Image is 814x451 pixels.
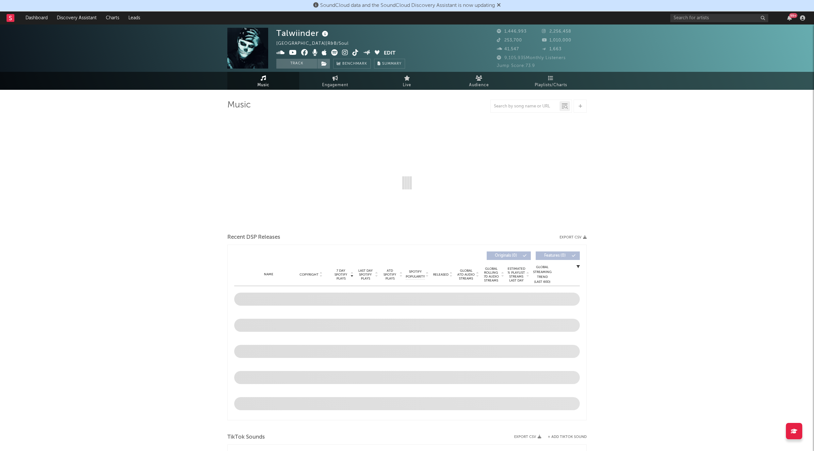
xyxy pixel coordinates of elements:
a: Charts [101,11,124,24]
span: Audience [469,81,489,89]
span: TikTok Sounds [227,433,265,441]
span: Released [433,273,448,277]
span: 1,010,000 [542,38,571,42]
div: [GEOGRAPHIC_DATA] | R&B/Soul [276,40,356,48]
button: + Add TikTok Sound [548,435,587,439]
button: 99+ [787,15,792,21]
a: Benchmark [333,59,371,69]
span: 1,446,993 [497,29,527,34]
div: Global Streaming Trend (Last 60D) [532,265,552,284]
span: Global ATD Audio Streams [457,269,475,281]
button: Features(0) [536,251,580,260]
span: ATD Spotify Plays [381,269,399,281]
button: Export CSV [514,435,541,439]
span: Dismiss [497,3,501,8]
a: Playlists/Charts [515,72,587,90]
button: Track [276,59,317,69]
a: Discovery Assistant [52,11,101,24]
button: Summary [374,59,405,69]
button: + Add TikTok Sound [541,435,587,439]
span: Jump Score: 73.9 [497,64,535,68]
span: 1,663 [542,47,562,51]
a: Live [371,72,443,90]
div: Name [247,272,290,277]
a: Audience [443,72,515,90]
div: 99 + [789,13,797,18]
span: Live [403,81,411,89]
a: Music [227,72,299,90]
span: Recent DSP Releases [227,234,280,241]
span: Playlists/Charts [535,81,567,89]
span: Estimated % Playlist Streams Last Day [507,267,525,282]
span: 7 Day Spotify Plays [332,269,350,281]
button: Edit [384,49,396,57]
button: Export CSV [560,235,587,239]
span: 41,547 [497,47,519,51]
span: 2,256,458 [542,29,571,34]
span: Spotify Popularity [406,269,425,279]
span: Copyright [300,273,318,277]
input: Search by song name or URL [491,104,560,109]
span: 253,700 [497,38,522,42]
span: Global Rolling 7D Audio Streams [482,267,500,282]
input: Search for artists [670,14,768,22]
span: Engagement [322,81,348,89]
a: Engagement [299,72,371,90]
div: Talwiinder [276,28,330,39]
button: Originals(0) [487,251,531,260]
a: Dashboard [21,11,52,24]
span: Benchmark [342,60,367,68]
span: 9,105,935 Monthly Listeners [497,56,566,60]
span: Last Day Spotify Plays [357,269,374,281]
span: Summary [382,62,401,66]
span: Music [257,81,269,89]
span: Originals ( 0 ) [491,254,521,258]
span: SoundCloud data and the SoundCloud Discovery Assistant is now updating [320,3,495,8]
a: Leads [124,11,145,24]
span: Features ( 0 ) [540,254,570,258]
